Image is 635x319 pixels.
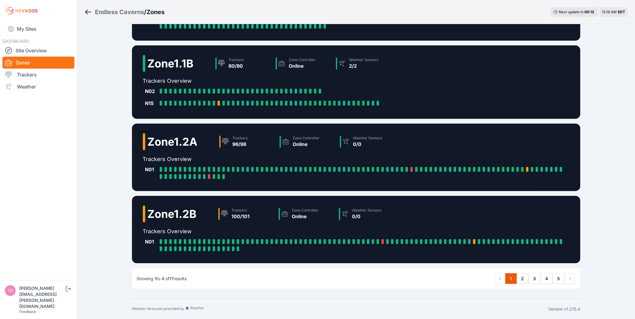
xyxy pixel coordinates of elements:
div: 80/80 [229,62,244,70]
div: Zone Controller [289,57,316,62]
div: Weather Sensors [352,208,382,213]
p: Showing to of results [137,276,187,282]
a: 2 [517,273,529,284]
a: 1 [505,273,517,284]
a: Trackers100/101 [216,206,276,222]
a: Weather Sensors0/0 [338,133,398,150]
span: 1 [155,276,157,281]
a: Trackers80/80 [213,55,273,72]
div: Online [292,213,319,220]
a: Endless Caverns [95,8,144,16]
div: Trackers [229,57,244,62]
span: EDT [618,10,625,14]
img: Nevados [5,6,39,16]
h2: Trackers Overview [143,227,570,236]
span: 12:16 AM [602,10,617,14]
span: 17 [170,276,174,281]
div: 2/2 [349,62,379,70]
div: N15 [145,100,157,107]
h2: Zone 1.1B [148,57,194,70]
div: 0/0 [352,213,382,220]
a: Site Overview [2,45,74,57]
h2: Zone 1.2A [148,136,198,148]
div: N02 [145,88,157,95]
div: N01 [145,238,157,245]
a: Weather [2,81,74,93]
a: 4 [541,273,553,284]
div: 100/101 [232,213,250,220]
div: Version v1.215.4 [549,306,580,312]
a: Trackers [2,69,74,81]
div: Online [289,62,316,70]
img: tomasz.barcz@energix-group.com [5,285,16,296]
a: Weather Sensors0/0 [337,206,397,222]
div: N01 [145,166,157,173]
h2: Trackers Overview [143,155,570,163]
div: Weather Sensors [349,57,379,62]
span: DASHBOARD [2,39,29,44]
h3: Zones [146,8,165,16]
div: Trackers [232,208,250,213]
h2: Zone 1.2B [148,208,197,220]
div: Zone Controller [292,208,319,213]
a: Trackers96/98 [217,133,277,150]
h2: Trackers Overview [143,77,394,85]
span: / [144,8,146,16]
nav: Breadcrumb [84,4,165,20]
span: 4 [162,276,165,281]
div: [PERSON_NAME][EMAIL_ADDRESS][PERSON_NAME][DOMAIN_NAME] [19,285,64,309]
div: Online [293,141,320,148]
div: 00 : 12 [585,10,596,14]
div: 0/0 [353,141,382,148]
a: Zones [2,57,74,69]
div: Trackers [233,136,248,141]
a: Feedback [19,309,36,314]
nav: Pagination [495,273,576,284]
a: 5 [553,273,565,284]
div: Zone Controller [293,136,320,141]
a: My Sites [2,22,74,36]
div: Weather Sensors [353,136,382,141]
div: 96/98 [233,141,248,148]
a: Weather Sensors2/2 [334,55,394,72]
a: 3 [529,273,541,284]
div: Weather forecasts provided by [132,306,549,312]
span: Next update in [559,10,584,14]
